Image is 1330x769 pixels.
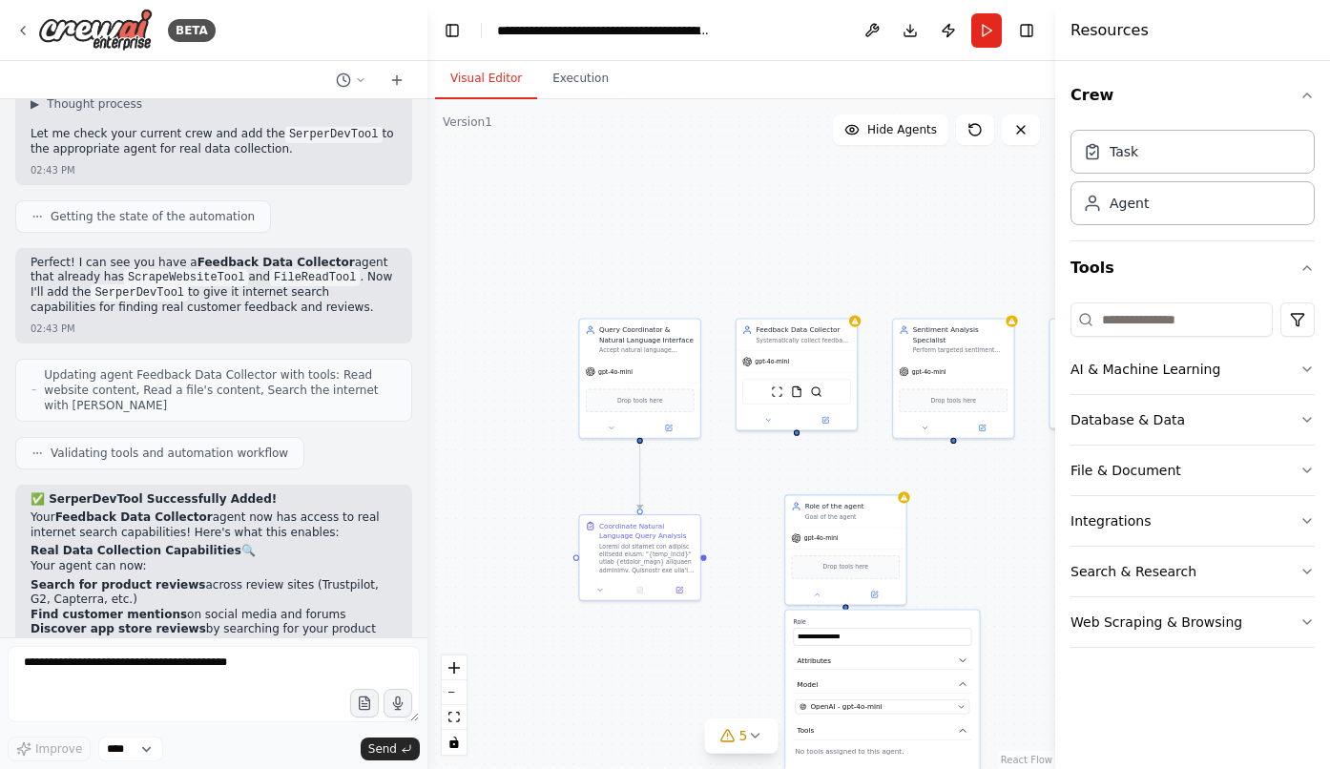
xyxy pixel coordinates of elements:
[913,325,1008,345] div: Sentiment Analysis Specialist
[197,256,355,269] strong: Feedback Data Collector
[439,17,466,44] button: Hide left sidebar
[798,726,815,736] span: Tools
[1070,446,1315,495] button: File & Document
[578,514,700,601] div: Coordinate Natural Language Query AnalysisLoremi dol sitamet con adipisc elitsedd eiusm: "{temp_i...
[805,502,901,511] div: Role of the agent
[1070,19,1149,42] h4: Resources
[791,385,802,397] img: FileReadTool
[442,655,467,680] button: zoom in
[931,396,977,405] span: Drop tools here
[1070,496,1315,546] button: Integrations
[619,584,660,595] button: No output available
[31,163,75,177] div: 02:43 PM
[31,622,397,637] li: by searching for your product
[805,513,901,521] div: Goal of the agent
[35,741,82,757] span: Improve
[382,69,412,92] button: Start a new chat
[1070,562,1196,581] div: Search & Research
[285,126,383,143] code: SerperDevTool
[497,21,712,40] nav: breadcrumb
[31,544,397,559] h2: 🔍
[442,655,467,755] div: React Flow controls
[784,494,906,605] div: Role of the agentGoal of the agentgpt-4o-miniDrop tools hereRoleAttributesModelOpenAI - gpt-4o-mi...
[756,325,851,335] div: Feedback Data Collector
[913,346,1008,354] div: Perform targeted sentiment analysis on collected feedback data for {product_name} based on specif...
[270,269,360,286] code: FileReadTool
[31,256,397,316] p: Perfect! I can see you have a agent that already has and . Now I'll add the to give it internet s...
[756,337,851,344] div: Systematically collect feedback data from multiple sources including {feedback_sources} such as s...
[38,9,153,52] img: Logo
[1070,344,1315,394] button: AI & Machine Learning
[617,396,663,405] span: Drop tools here
[31,578,397,608] li: across review sites (Trustpilot, G2, Capterra, etc.)
[1070,511,1151,530] div: Integrations
[168,19,216,42] div: BETA
[31,578,205,592] strong: Search for product reviews
[892,318,1014,438] div: Sentiment Analysis SpecialistPerform targeted sentiment analysis on collected feedback data for {...
[1070,122,1315,240] div: Crew
[810,702,882,712] span: OpenAI - gpt-4o-mini
[1001,755,1052,765] a: React Flow attribution
[867,122,937,137] span: Hide Agents
[31,510,397,540] p: Your agent now has access to real internet search capabilities! Here's what this enables:
[1070,241,1315,295] button: Tools
[798,679,819,689] span: Model
[1070,613,1242,632] div: Web Scraping & Browsing
[1070,597,1315,647] button: Web Scraping & Browsing
[823,562,869,572] span: Drop tools here
[798,655,832,665] span: Attributes
[599,521,695,541] div: Coordinate Natural Language Query Analysis
[442,680,467,705] button: zoom out
[55,510,213,524] strong: Feedback Data Collector
[537,59,624,99] button: Execution
[833,114,948,145] button: Hide Agents
[31,559,397,574] p: Your agent can now:
[328,69,374,92] button: Switch to previous chat
[442,730,467,755] button: toggle interactivity
[1070,69,1315,122] button: Crew
[31,622,206,635] strong: Discover app store reviews
[124,269,248,286] code: ScrapeWebsiteTool
[736,318,858,430] div: Feedback Data CollectorSystematically collect feedback data from multiple sources including {feed...
[599,325,695,345] div: Query Coordinator & Natural Language Interface
[51,446,288,461] span: Validating tools and automation workflow
[442,705,467,730] button: fit view
[31,608,397,623] li: on social media and forums
[1013,17,1040,44] button: Hide right sidebar
[350,689,379,717] button: Upload files
[804,534,839,542] span: gpt-4o-mini
[798,414,853,426] button: Open in side panel
[8,737,91,761] button: Improve
[578,318,700,438] div: Query Coordinator & Natural Language InterfaceAccept natural language queries about {product_name...
[1070,395,1315,445] button: Database & Data
[635,444,645,509] g: Edge from e87c9325-fc47-4b4c-ba8c-e90daa056239 to 8f5554af-ba55-41e1-8a33-651aab1eba21
[1070,295,1315,663] div: Tools
[795,746,969,756] p: No tools assigned to this agent.
[1070,547,1315,596] button: Search & Research
[31,608,187,621] strong: Find customer mentions
[793,675,971,694] button: Model
[361,738,420,760] button: Send
[1070,360,1220,379] div: AI & Machine Learning
[31,127,397,157] p: Let me check your current crew and add the to the appropriate agent for real data collection.
[739,726,748,745] span: 5
[793,722,971,740] button: Tools
[662,584,696,595] button: Open in side panel
[31,96,142,112] button: ▶Thought process
[1110,142,1138,161] div: Task
[1070,410,1185,429] div: Database & Data
[1070,461,1181,480] div: File & Document
[31,322,75,336] div: 02:43 PM
[91,284,188,301] code: SerperDevTool
[705,718,779,754] button: 5
[599,543,695,574] div: Loremi dol sitamet con adipisc elitsedd eiusm: "{temp_incid}" utlab {etdolor_magn} aliquaen admin...
[435,59,537,99] button: Visual Editor
[755,358,789,365] span: gpt-4o-mini
[31,544,241,557] strong: Real Data Collection Capabilities
[31,492,277,506] strong: ✅ SerperDevTool Successfully Added!
[912,367,946,375] span: gpt-4o-mini
[771,385,782,397] img: ScrapeWebsiteTool
[810,385,821,397] img: SerperDevTool
[51,209,255,224] span: Getting the state of the automation
[846,589,902,600] button: Open in side panel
